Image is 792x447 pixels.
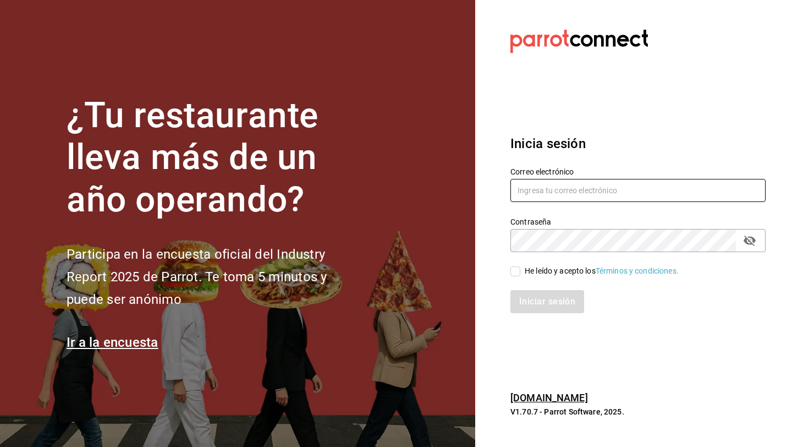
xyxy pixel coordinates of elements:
[67,243,364,310] h2: Participa en la encuesta oficial del Industry Report 2025 de Parrot. Te toma 5 minutos y puede se...
[67,95,364,221] h1: ¿Tu restaurante lleva más de un año operando?
[525,265,679,277] div: He leído y acepto los
[510,392,588,404] a: [DOMAIN_NAME]
[510,167,766,175] label: Correo electrónico
[67,335,158,350] a: Ir a la encuesta
[510,217,766,225] label: Contraseña
[510,406,766,417] p: V1.70.7 - Parrot Software, 2025.
[596,266,679,275] a: Términos y condiciones.
[740,231,759,250] button: passwordField
[510,134,766,154] h3: Inicia sesión
[510,179,766,202] input: Ingresa tu correo electrónico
